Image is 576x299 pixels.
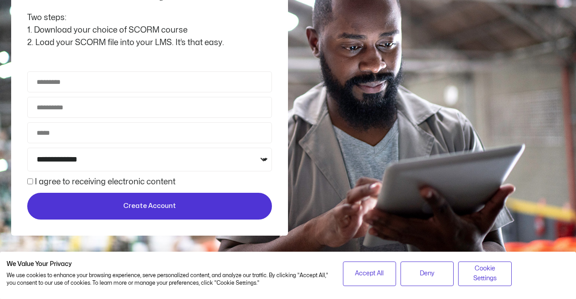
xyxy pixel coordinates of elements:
div: 2. Load your SCORM file into your LMS. It’s that easy. [27,37,272,49]
p: We use cookies to enhance your browsing experience, serve personalized content, and analyze our t... [7,272,330,287]
button: Accept all cookies [343,262,396,286]
span: Cookie Settings [464,264,505,284]
button: Deny all cookies [401,262,454,286]
span: Deny [420,269,434,278]
span: Accept All [355,269,384,278]
div: 1. Download your choice of SCORM course [27,24,272,37]
h2: We Value Your Privacy [7,260,330,268]
button: Adjust cookie preferences [458,262,511,286]
button: Create Account [27,193,272,220]
div: Two steps: [27,12,272,24]
span: Create Account [123,201,176,212]
label: I agree to receiving electronic content [35,178,175,186]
